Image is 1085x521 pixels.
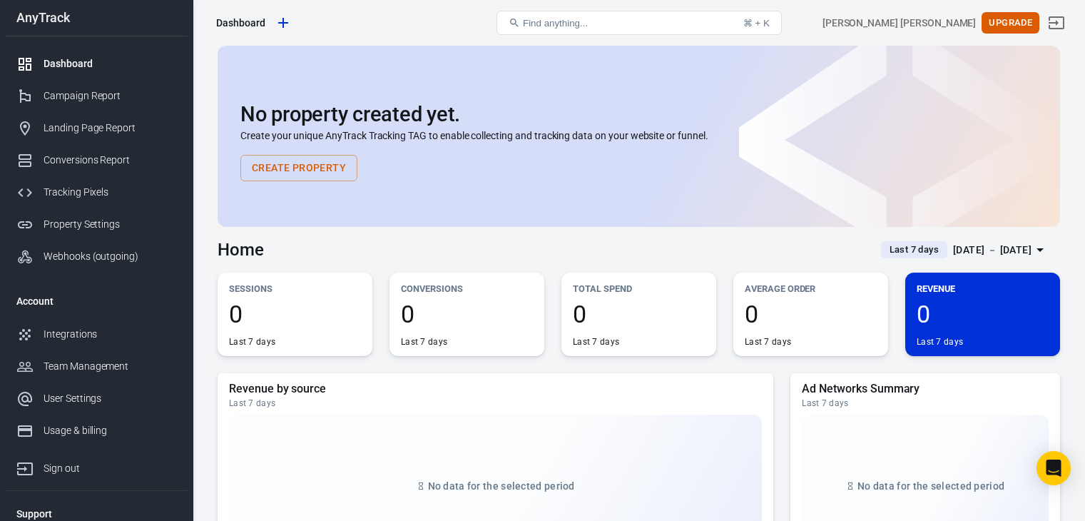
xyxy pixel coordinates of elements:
[229,281,361,296] p: Sessions
[822,16,977,31] div: Account id: IfBLYWAS
[5,241,188,273] a: Webhooks (outgoing)
[884,243,944,257] span: Last 7 days
[802,382,1049,396] h5: Ad Networks Summary
[229,302,361,326] span: 0
[5,350,188,383] a: Team Management
[5,80,188,112] a: Campaign Report
[5,284,188,318] li: Account
[496,11,782,35] button: Find anything...⌘ + K
[44,153,176,168] div: Conversions Report
[216,16,265,30] div: Dashboard
[745,302,877,326] span: 0
[523,18,588,29] span: Find anything...
[401,302,533,326] span: 0
[5,112,188,144] a: Landing Page Report
[857,480,1004,492] span: No data for the selected period
[917,281,1049,296] p: Revenue
[743,18,770,29] div: ⌘ + K
[44,217,176,232] div: Property Settings
[240,103,1037,126] h2: No property created yet.
[218,240,264,260] h3: Home
[271,11,295,35] a: Create new property
[240,155,357,181] button: Create Property
[5,383,188,415] a: User Settings
[5,208,188,241] a: Property Settings
[44,185,176,200] div: Tracking Pixels
[44,423,176,438] div: Usage & billing
[401,281,533,296] p: Conversions
[745,281,877,296] p: Average Order
[44,121,176,136] div: Landing Page Report
[5,48,188,80] a: Dashboard
[44,88,176,103] div: Campaign Report
[1039,6,1074,40] a: Sign out
[917,302,1049,326] span: 0
[44,391,176,406] div: User Settings
[5,144,188,176] a: Conversions Report
[44,327,176,342] div: Integrations
[44,56,176,71] div: Dashboard
[5,415,188,447] a: Usage & billing
[428,480,575,492] span: No data for the selected period
[44,359,176,374] div: Team Management
[5,176,188,208] a: Tracking Pixels
[982,12,1039,34] button: Upgrade
[953,241,1031,259] div: [DATE] － [DATE]
[1036,451,1071,485] div: Open Intercom Messenger
[240,128,1037,143] p: Create your unique AnyTrack Tracking TAG to enable collecting and tracking data on your website o...
[870,238,1060,262] button: Last 7 days[DATE] － [DATE]
[917,336,963,348] div: Last 7 days
[5,318,188,350] a: Integrations
[44,249,176,264] div: Webhooks (outgoing)
[5,11,188,24] div: AnyTrack
[802,398,1049,409] div: Last 7 days
[573,302,705,326] span: 0
[229,398,762,409] div: Last 7 days
[573,281,705,296] p: Total Spend
[44,461,176,476] div: Sign out
[229,382,762,396] h5: Revenue by source
[5,447,188,485] a: Sign out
